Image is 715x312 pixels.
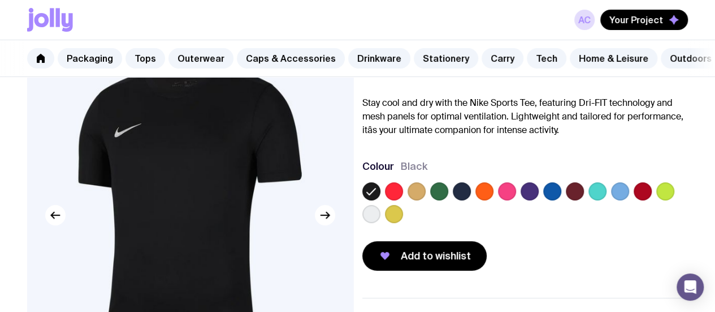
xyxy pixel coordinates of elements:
button: Your Project [600,10,688,30]
button: Add to wishlist [362,241,487,271]
span: Your Project [609,14,663,25]
a: Drinkware [348,48,410,69]
a: Carry [482,48,523,69]
div: Open Intercom Messenger [677,273,704,301]
span: Black [401,160,428,173]
a: Packaging [58,48,122,69]
a: Stationery [414,48,478,69]
a: Home & Leisure [570,48,657,69]
h3: Colour [362,160,394,173]
span: Add to wishlist [401,249,471,263]
a: Tops [125,48,165,69]
a: Outerwear [168,48,233,69]
a: Caps & Accessories [237,48,345,69]
a: AC [574,10,595,30]
a: Tech [527,48,566,69]
p: Stay cool and dry with the Nike Sports Tee, featuring Dri-FIT technology and mesh panels for opti... [362,96,688,137]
